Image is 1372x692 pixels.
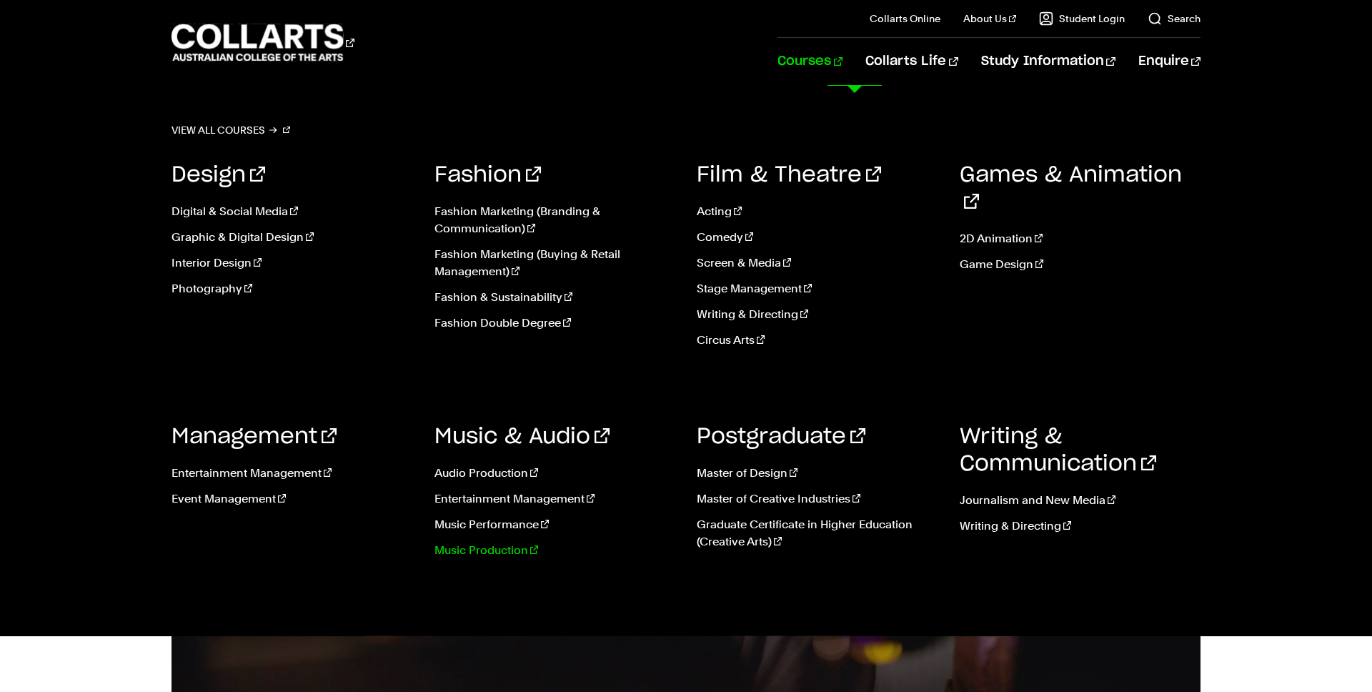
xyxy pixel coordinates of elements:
[171,465,413,482] a: Entertainment Management
[697,465,938,482] a: Master of Design
[697,164,881,186] a: Film & Theatre
[171,280,413,297] a: Photography
[1138,38,1200,85] a: Enquire
[171,203,413,220] a: Digital & Social Media
[697,490,938,508] a: Master of Creative Industries
[697,254,938,272] a: Screen & Media
[434,490,676,508] a: Entertainment Management
[870,11,940,26] a: Collarts Online
[960,518,1201,535] a: Writing & Directing
[960,164,1182,213] a: Games & Animation
[434,246,676,280] a: Fashion Marketing (Buying & Retail Management)
[171,229,413,246] a: Graphic & Digital Design
[434,315,676,332] a: Fashion Double Degree
[697,426,865,448] a: Postgraduate
[960,256,1201,273] a: Game Design
[434,289,676,306] a: Fashion & Sustainability
[697,203,938,220] a: Acting
[434,516,676,533] a: Music Performance
[963,11,1016,26] a: About Us
[697,332,938,349] a: Circus Arts
[697,306,938,323] a: Writing & Directing
[434,164,541,186] a: Fashion
[960,492,1201,509] a: Journalism and New Media
[960,230,1201,247] a: 2D Animation
[434,465,676,482] a: Audio Production
[171,22,354,63] div: Go to homepage
[171,254,413,272] a: Interior Design
[434,203,676,237] a: Fashion Marketing (Branding & Communication)
[171,490,413,508] a: Event Management
[697,280,938,297] a: Stage Management
[171,120,290,140] a: View all courses
[434,542,676,559] a: Music Production
[434,426,610,448] a: Music & Audio
[697,516,938,550] a: Graduate Certificate in Higher Education (Creative Arts)
[171,164,265,186] a: Design
[865,38,958,85] a: Collarts Life
[981,38,1115,85] a: Study Information
[777,38,842,85] a: Courses
[960,426,1156,475] a: Writing & Communication
[171,426,337,448] a: Management
[1039,11,1125,26] a: Student Login
[1148,11,1200,26] a: Search
[697,229,938,246] a: Comedy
